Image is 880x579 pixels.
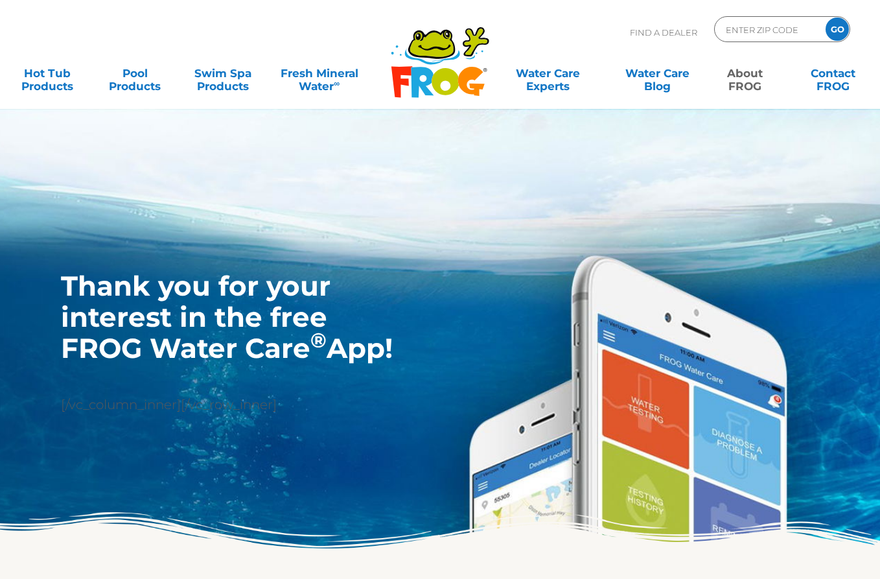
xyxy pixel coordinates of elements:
[101,60,169,86] a: PoolProducts
[13,60,81,86] a: Hot TubProducts
[61,270,400,364] h1: Thank you for your interest in the free FROG Water Care App!
[799,60,867,86] a: ContactFROG
[334,78,340,88] sup: ∞
[310,328,327,353] sup: ®
[826,18,849,41] input: GO
[277,60,362,86] a: Fresh MineralWater∞
[711,60,779,86] a: AboutFROG
[492,60,603,86] a: Water CareExperts
[724,20,812,39] input: Zip Code Form
[623,60,691,86] a: Water CareBlog
[189,60,257,86] a: Swim SpaProducts
[61,270,400,415] div: [/vc_column_inner][/vc_row_inner]
[630,16,697,49] p: Find A Dealer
